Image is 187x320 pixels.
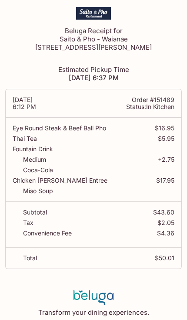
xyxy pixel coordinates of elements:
p: Status: In Kitchen [93,103,174,110]
p: 6:12 PM [13,103,93,110]
p: Total [23,255,37,262]
p: Eye Round Steak & Beef Ball Pho [13,125,155,132]
p: Thai Tea [13,135,158,142]
p: $17.95 [156,177,174,184]
img: eyJidWNrZXQiOiJiZWx1Z2EtbWVkaWEtcHJvZCIsImVkaXRzIjp7InJlc2l6ZSI6eyJmaXQiOiJpbnNpZGUiLCJoZWlnaHQiO... [76,7,111,20]
p: [DATE] [13,96,93,103]
img: Beluga [73,290,114,305]
p: $16.95 [155,125,174,132]
p: $50.01 [155,255,174,262]
p: Medium [23,156,46,163]
p: Tax [23,219,33,226]
p: Convenience Fee [23,230,72,237]
p: $4.36 [157,230,174,237]
p: Order # 151489 [93,96,174,103]
p: Coca-Cola [23,167,53,174]
p: Miso Soup [23,187,53,194]
p: $2.05 [157,219,174,226]
p: +2.75 [158,156,174,163]
p: Subtotal [23,209,47,216]
p: Fountain Drink [13,146,174,153]
p: Chicken [PERSON_NAME] Entree [13,177,156,184]
p: $5.95 [158,135,174,142]
p: $43.60 [153,209,174,216]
